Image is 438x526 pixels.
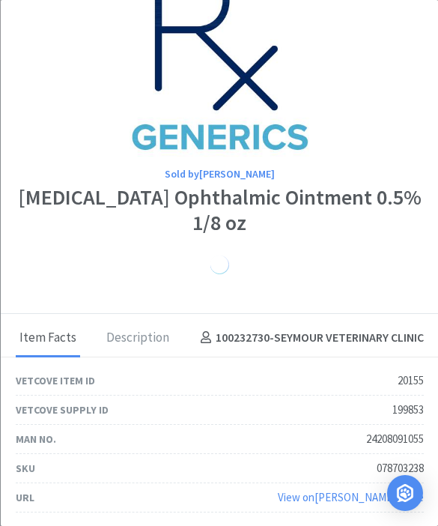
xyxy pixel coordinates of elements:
[15,402,108,418] div: Vetcove Supply ID
[194,328,423,348] h4: 100232730 - SEYMOUR VETERINARY CLINIC
[102,320,172,357] div: Description
[15,431,55,447] div: Man No.
[15,185,423,235] div: [MEDICAL_DATA] Ophthalmic Ointment 0.5% 1/8 oz
[365,430,423,448] div: 24208091055
[15,320,79,357] div: Item Facts
[15,489,34,506] div: URL
[376,459,423,477] div: 078703238
[15,372,94,389] div: Vetcove Item ID
[15,166,423,182] div: Sold by [PERSON_NAME]
[397,372,423,390] div: 20155
[392,401,423,419] div: 199853
[15,460,34,477] div: SKU
[277,490,423,504] a: View on[PERSON_NAME]'s Site
[387,475,423,511] div: Open Intercom Messenger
